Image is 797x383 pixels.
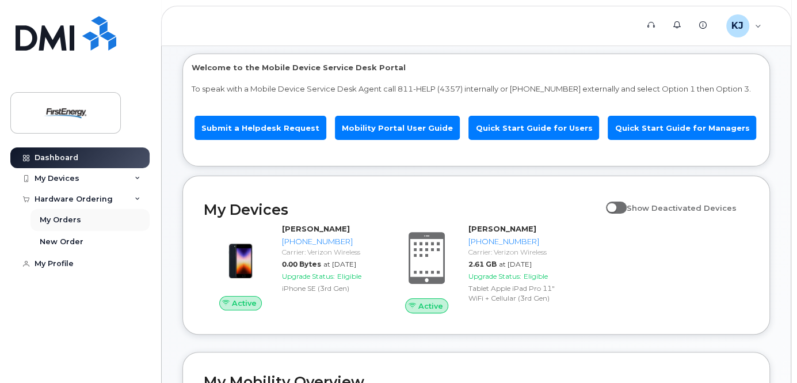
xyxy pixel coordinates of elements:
[747,333,788,374] iframe: Messenger Launcher
[195,116,326,141] a: Submit a Helpdesk Request
[499,260,532,268] span: at [DATE]
[606,197,615,206] input: Show Deactivated Devices
[282,224,350,233] strong: [PERSON_NAME]
[213,229,268,285] img: image20231002-3703462-1angbar.jpeg
[468,260,497,268] span: 2.61 GB
[282,236,372,247] div: [PHONE_NUMBER]
[192,84,761,94] p: To speak with a Mobile Device Service Desk Agent call 811-HELP (4357) internally or [PHONE_NUMBER...
[468,236,558,247] div: [PHONE_NUMBER]
[731,19,743,33] span: KJ
[468,272,521,280] span: Upgrade Status:
[335,116,460,141] a: Mobility Portal User Guide
[282,247,372,257] div: Carrier: Verizon Wireless
[608,116,756,141] a: Quick Start Guide for Managers
[204,223,376,311] a: Active[PERSON_NAME][PHONE_NUMBER]Carrier: Verizon Wireless0.00 Bytesat [DATE]Upgrade Status:Eligi...
[282,272,335,280] span: Upgrade Status:
[337,272,361,280] span: Eligible
[468,247,558,257] div: Carrier: Verizon Wireless
[524,272,548,280] span: Eligible
[468,224,536,233] strong: [PERSON_NAME]
[282,260,321,268] span: 0.00 Bytes
[282,283,372,293] div: iPhone SE (3rd Gen)
[718,14,769,37] div: Kolanovic Jr, Zdenko
[627,203,737,213] span: Show Deactivated Devices
[323,260,356,268] span: at [DATE]
[468,283,558,303] div: Tablet Apple iPad Pro 11" WiFi + Cellular (3rd Gen)
[204,201,600,218] h2: My Devices
[390,223,563,313] a: Active[PERSON_NAME][PHONE_NUMBER]Carrier: Verizon Wireless2.61 GBat [DATE]Upgrade Status:Eligible...
[232,298,257,309] span: Active
[192,62,761,73] p: Welcome to the Mobile Device Service Desk Portal
[468,116,599,141] a: Quick Start Guide for Users
[418,301,443,312] span: Active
